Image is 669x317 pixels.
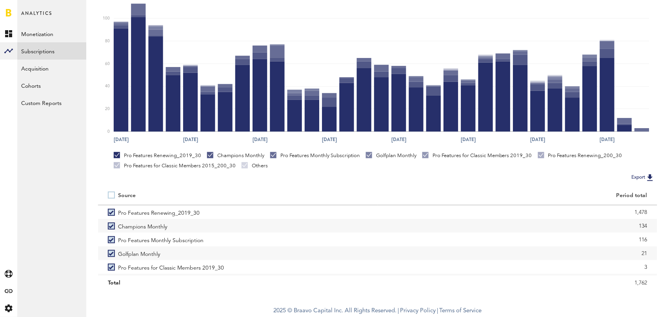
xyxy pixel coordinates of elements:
[118,260,224,274] span: Pro Features for Classic Members 2019_30
[118,233,204,246] span: Pro Features Monthly Subscription
[16,5,45,13] span: Support
[118,274,196,288] span: Pro Features Renewing_200_30
[118,205,200,219] span: Pro Features Renewing_2019_30
[17,77,86,94] a: Cohorts
[387,248,647,259] div: 21
[242,162,268,169] div: Others
[105,107,110,111] text: 20
[461,136,476,143] text: [DATE]
[274,305,397,317] span: 2025 © Braavo Capital Inc. All Rights Reserved.
[21,9,52,25] span: Analytics
[538,152,622,159] div: Pro Features Renewing_200_30
[387,207,647,218] div: 1,478
[105,39,110,43] text: 80
[387,220,647,232] div: 134
[17,94,86,111] a: Custom Reports
[114,136,129,143] text: [DATE]
[387,277,647,289] div: 1,762
[114,162,236,169] div: Pro Features for Classic Members 2015_200_30
[422,152,532,159] div: Pro Features for Classic Members 2019_30
[114,152,201,159] div: Pro Features Renewing_2019_30
[270,152,360,159] div: Pro Features Monthly Subscription
[391,136,406,143] text: [DATE]
[366,152,416,159] div: Golfplan Monthly
[207,152,264,159] div: Champions Monthly
[183,136,198,143] text: [DATE]
[253,136,267,143] text: [DATE]
[387,261,647,273] div: 3
[17,60,86,77] a: Acquisition
[629,172,657,183] button: Export
[645,173,655,182] img: Export
[118,219,167,233] span: Champions Monthly
[105,85,110,89] text: 40
[440,308,482,314] a: Terms of Service
[322,136,337,143] text: [DATE]
[17,42,86,60] a: Subscriptions
[108,277,368,289] div: Total
[107,130,110,134] text: 0
[118,246,160,260] span: Golfplan Monthly
[387,192,647,199] div: Period total
[17,25,86,42] a: Monetization
[400,308,436,314] a: Privacy Policy
[103,16,110,20] text: 100
[387,234,647,246] div: 116
[600,136,614,143] text: [DATE]
[118,192,136,199] div: Source
[387,275,647,287] div: 3
[530,136,545,143] text: [DATE]
[105,62,110,66] text: 60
